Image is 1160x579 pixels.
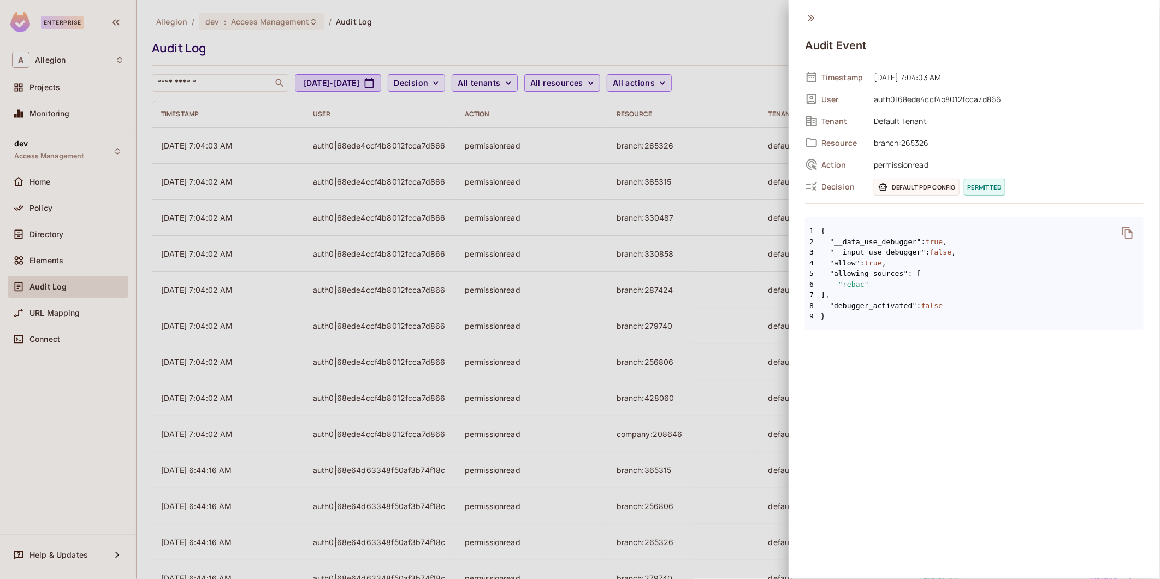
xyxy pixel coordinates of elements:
span: 5 [805,268,821,279]
span: 2 [805,237,821,247]
span: "rebac" [838,279,869,290]
span: Action [821,159,865,170]
span: "__input_use_debugger" [830,247,926,258]
span: , [882,258,886,269]
span: 3 [805,247,821,258]
span: Resource [821,138,865,148]
span: permitted [964,179,1005,196]
span: : [921,237,926,247]
span: , [952,247,956,258]
button: delete [1115,220,1141,246]
span: Default PDP config [874,179,960,196]
span: permissionread [868,158,1144,171]
span: : [926,247,930,258]
span: "__data_use_debugger" [830,237,921,247]
span: "allow" [830,258,860,269]
span: Decision [821,181,865,192]
span: Default Tenant [868,114,1144,127]
span: : [ [908,268,921,279]
span: true [926,237,943,247]
span: true [865,258,882,269]
span: false [921,300,943,311]
span: false [930,247,952,258]
span: branch:265326 [868,136,1144,149]
span: 7 [805,289,821,300]
span: Timestamp [821,72,865,82]
span: Tenant [821,116,865,126]
h4: Audit Event [805,39,867,52]
span: : [917,300,921,311]
span: : [860,258,865,269]
span: 1 [805,226,821,237]
span: 6 [805,279,821,290]
span: auth0|68ede4ccf4b8012fcca7d866 [868,92,1144,105]
span: ], [805,289,1144,300]
span: [DATE] 7:04:03 AM [868,70,1144,84]
span: { [821,226,825,237]
span: "allowing_sources" [830,268,908,279]
span: 4 [805,258,821,269]
span: , [943,237,948,247]
span: User [821,94,865,104]
span: } [805,311,1144,322]
span: 9 [805,311,821,322]
span: "debugger_activated" [830,300,917,311]
span: 8 [805,300,821,311]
